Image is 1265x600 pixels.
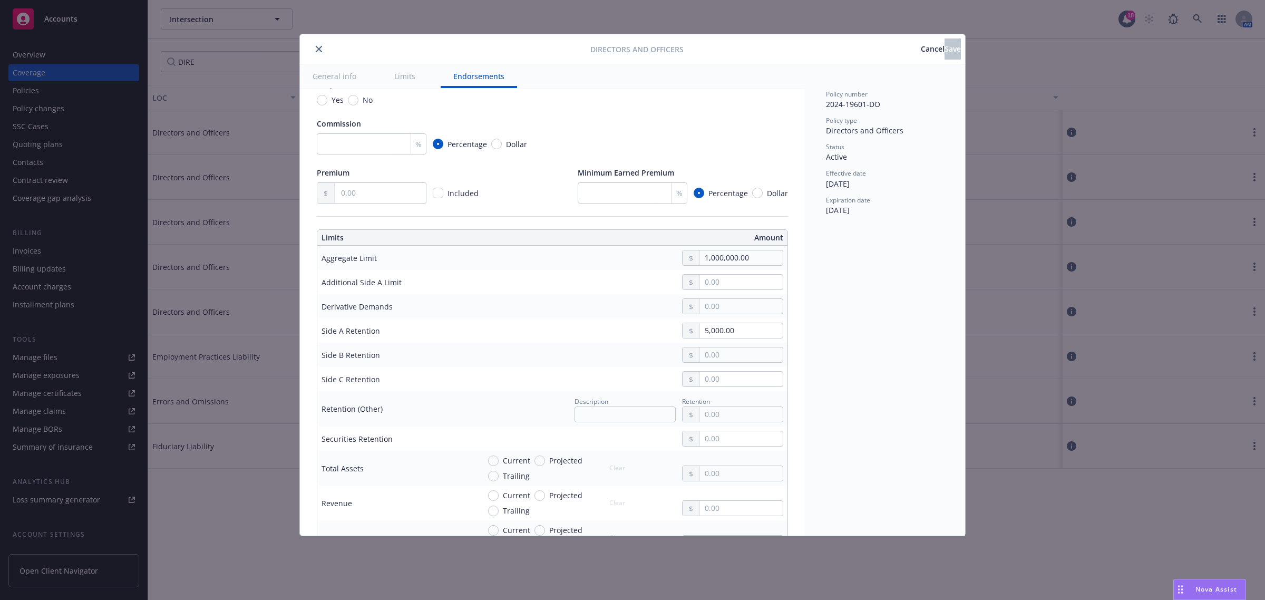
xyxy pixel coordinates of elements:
div: Aggregate Limit [322,253,377,264]
span: Commission [317,119,361,129]
input: Projected [534,490,545,501]
span: Current [503,490,530,501]
input: Trailing [488,506,499,516]
input: Dollar [491,139,502,149]
th: Amount [557,230,787,246]
span: Included [447,188,479,198]
span: Directors and Officers [826,125,903,136]
div: Side A Retention [322,325,380,336]
span: Yes [332,94,344,105]
div: Net Income/Loss [322,533,380,544]
span: Percentage [447,139,487,150]
span: Description [575,397,608,406]
input: 0.00 [700,431,783,446]
input: Current [488,456,499,466]
span: Percentage [708,188,748,199]
span: 2024-19601-DO [826,99,880,109]
input: 0.00 [335,183,426,203]
span: Status [826,142,844,151]
button: Cancel [921,38,945,60]
button: Save [945,38,961,60]
div: Total Assets [322,463,364,474]
span: Dollar [506,139,527,150]
button: Nova Assist [1173,579,1246,600]
span: Projected [549,455,582,466]
span: Projected [549,490,582,501]
input: Dollar [752,188,763,198]
span: Dollar [767,188,788,199]
span: Directors and Officers [590,44,684,55]
input: 0.00 [700,250,783,265]
button: Endorsements [441,64,517,88]
div: Securities Retention [322,433,393,444]
span: % [676,188,683,199]
span: Minimum Earned Premium [578,168,674,178]
input: No [348,95,358,105]
span: % [415,139,422,150]
th: Limits [317,230,505,246]
span: Current [503,525,530,536]
span: No [363,94,373,105]
span: Policy number [826,90,868,99]
input: 0.00 [700,501,783,516]
span: Retention [682,397,710,406]
input: Projected [534,525,545,536]
span: Current [503,455,530,466]
input: 0.00 [700,407,783,422]
span: Effective date [826,169,866,178]
span: Policy type [826,116,857,125]
div: Retention (Other) [322,403,383,414]
input: Percentage [433,139,443,149]
button: Limits [382,64,428,88]
span: Premium [317,168,349,178]
div: Side C Retention [322,374,380,385]
span: [DATE] [826,179,850,189]
input: 0.00 [700,347,783,362]
input: 0.00 [700,323,783,338]
button: General info [300,64,369,88]
input: Yes [317,95,327,105]
input: Trailing [488,471,499,481]
input: 0.00 [700,372,783,386]
div: Drag to move [1174,579,1187,599]
span: Save [945,44,961,54]
input: Current [488,490,499,501]
span: Active [826,152,847,162]
div: Derivative Demands [322,301,393,312]
input: Projected [534,456,545,466]
button: close [313,43,325,55]
input: Current [488,525,499,536]
input: 0.00 [700,466,783,481]
div: Revenue [322,498,352,509]
span: Trailing [503,505,530,516]
div: Additional Side A Limit [322,277,402,288]
span: Projected [549,525,582,536]
input: 0.00 [700,299,783,314]
span: Expiration date [826,196,870,205]
div: Side B Retention [322,350,380,361]
span: [DATE] [826,205,850,215]
span: Nova Assist [1195,585,1237,594]
input: Percentage [694,188,704,198]
input: 0.00 [700,275,783,289]
span: Trailing [503,470,530,481]
span: Cancel [921,44,945,54]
